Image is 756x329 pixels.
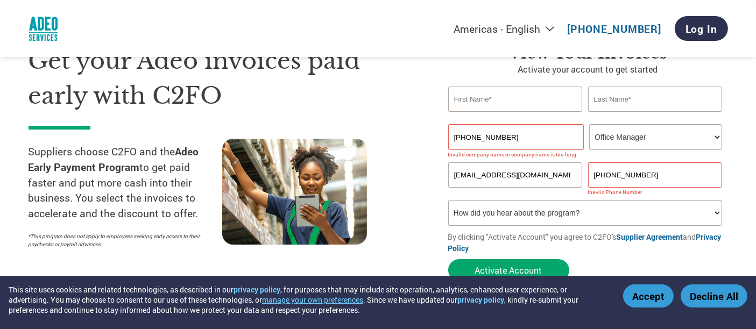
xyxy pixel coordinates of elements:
[29,145,199,174] strong: Adeo Early Payment Program
[448,87,583,112] input: First Name*
[588,87,723,112] input: Last Name*
[29,14,58,44] img: Adeo
[567,22,661,35] a: [PHONE_NUMBER]
[448,259,569,281] button: Activate Account
[448,232,722,253] a: Privacy Policy
[623,284,674,307] button: Accept
[448,124,584,150] input: Your company name*
[617,232,683,242] a: Supplier Agreement
[448,151,723,158] div: Invalid company name or company name is too long
[681,284,747,307] button: Decline All
[29,232,211,248] p: *This program does not apply to employees seeking early access to their paychecks or payroll adva...
[675,16,728,41] a: Log In
[457,295,504,305] a: privacy policy
[448,162,583,188] input: Invalid Email format
[448,189,583,196] div: Inavlid Email Address
[29,44,416,113] h1: Get your Adeo invoices paid early with C2FO
[589,124,722,150] select: Title/Role
[222,139,367,245] img: supply chain worker
[448,63,728,76] p: Activate your account to get started
[588,162,723,188] input: Phone*
[588,113,723,120] div: Invalid last name or last name is too long
[448,231,728,254] p: By clicking "Activate Account" you agree to C2FO's and
[262,295,363,305] button: manage your own preferences
[234,284,280,295] a: privacy policy
[9,284,607,315] div: This site uses cookies and related technologies, as described in our , for purposes that may incl...
[448,113,583,120] div: Invalid first name or first name is too long
[588,189,723,196] div: Inavlid Phone Number
[29,144,222,221] p: Suppliers choose C2FO and the to get paid faster and put more cash into their business. You selec...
